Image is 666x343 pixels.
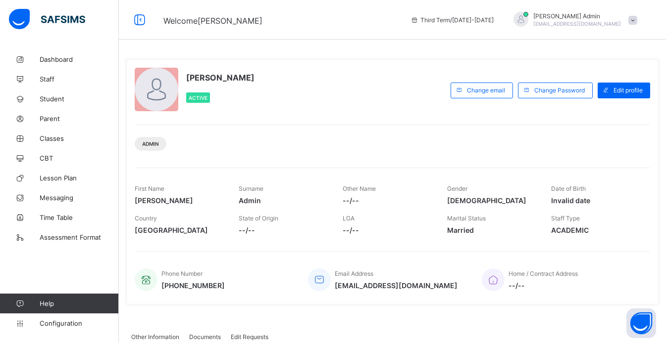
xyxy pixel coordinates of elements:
[40,233,119,241] span: Assessment Format
[509,270,578,277] span: Home / Contract Address
[614,86,643,94] span: Edit profile
[131,333,179,341] span: Other Information
[40,154,119,162] span: CBT
[343,226,432,234] span: --/--
[135,226,224,234] span: [GEOGRAPHIC_DATA]
[533,21,621,27] span: [EMAIL_ADDRESS][DOMAIN_NAME]
[447,226,536,234] span: Married
[551,196,640,205] span: Invalid date
[9,9,85,30] img: safsims
[135,196,224,205] span: [PERSON_NAME]
[40,134,119,142] span: Classes
[40,95,119,103] span: Student
[40,174,119,182] span: Lesson Plan
[40,319,118,327] span: Configuration
[467,86,505,94] span: Change email
[410,16,494,24] span: session/term information
[40,300,118,307] span: Help
[142,141,159,147] span: Admin
[135,185,164,192] span: First Name
[447,196,536,205] span: [DEMOGRAPHIC_DATA]
[335,281,458,290] span: [EMAIL_ADDRESS][DOMAIN_NAME]
[161,281,225,290] span: [PHONE_NUMBER]
[40,194,119,202] span: Messaging
[161,270,203,277] span: Phone Number
[343,214,355,222] span: LGA
[40,115,119,123] span: Parent
[135,214,157,222] span: Country
[509,281,578,290] span: --/--
[186,73,255,83] span: [PERSON_NAME]
[343,196,432,205] span: --/--
[163,16,262,26] span: Welcome [PERSON_NAME]
[40,214,119,221] span: Time Table
[239,226,328,234] span: --/--
[533,12,621,20] span: [PERSON_NAME] Admin
[239,196,328,205] span: Admin
[189,333,221,341] span: Documents
[40,55,119,63] span: Dashboard
[551,214,580,222] span: Staff Type
[626,308,656,338] button: Open asap
[551,185,586,192] span: Date of Birth
[447,214,486,222] span: Marital Status
[239,214,278,222] span: State of Origin
[551,226,640,234] span: ACADEMIC
[534,86,585,94] span: Change Password
[504,12,642,28] div: AbdulAdmin
[189,95,207,101] span: Active
[231,333,268,341] span: Edit Requests
[40,75,119,83] span: Staff
[239,185,263,192] span: Surname
[335,270,373,277] span: Email Address
[343,185,376,192] span: Other Name
[447,185,467,192] span: Gender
